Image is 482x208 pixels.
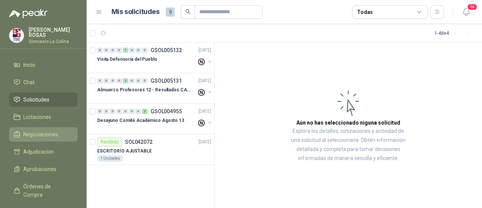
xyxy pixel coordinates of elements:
div: 0 [97,109,103,114]
span: search [185,9,191,14]
h3: Aún no has seleccionado niguna solicitud [296,119,400,127]
div: 0 [110,78,116,83]
h1: Mis solicitudes [111,6,160,17]
a: Adjudicación [9,145,78,159]
div: Recibido [97,137,122,146]
span: Órdenes de Compra [23,182,70,199]
div: 2 [123,78,128,83]
div: 0 [136,78,141,83]
div: 0 [110,109,116,114]
div: 0 [104,78,109,83]
a: RecibidoSOL042072[DATE] ESCRITORIO AJUSTABLE1 Unidades [87,134,214,165]
p: [DATE] [198,77,211,85]
div: 2 [142,109,148,114]
span: 14 [467,3,477,11]
p: [DATE] [198,139,211,146]
span: Negociaciones [23,130,58,139]
p: GSOL005132 [151,48,182,53]
span: 9 [166,8,175,17]
p: Visita Defensoría del Pueblo [97,56,157,63]
p: GSOL004955 [151,109,182,114]
div: 0 [129,78,135,83]
div: 0 [116,48,122,53]
span: Chat [23,78,35,86]
div: 0 [136,48,141,53]
span: Solicitudes [23,96,49,104]
a: Negociaciones [9,127,78,142]
div: 0 [129,48,135,53]
div: 0 [129,109,135,114]
p: GSOL005131 [151,78,182,83]
a: 0 0 0 0 2 0 0 0 GSOL005131[DATE] Almuerzo Profesores 12 - Resultados CAmbridge [97,76,213,100]
img: Logo peakr [9,9,47,18]
div: 0 [110,48,116,53]
div: 0 [104,109,109,114]
span: Adjudicación [23,148,54,156]
div: 0 [136,109,141,114]
div: 1 - 4 de 4 [435,27,473,39]
p: ESCRITORIO AJUSTABLE [97,148,152,155]
p: [DATE] [198,47,211,54]
span: Aprobaciones [23,165,56,173]
div: 0 [116,78,122,83]
span: Licitaciones [23,113,51,121]
div: 7 [123,48,128,53]
div: Todas [357,8,373,16]
div: 0 [97,48,103,53]
p: Explora los detalles, cotizaciones y actividad de una solicitud al seleccionarla. Obtén informaci... [290,127,407,163]
p: [DATE] [198,108,211,115]
button: 14 [459,5,473,19]
div: 0 [142,78,148,83]
span: Inicio [23,61,35,69]
div: 0 [104,48,109,53]
p: Gimnasio La Colina [29,39,78,44]
div: 0 [142,48,148,53]
img: Company Logo [9,28,24,43]
a: Licitaciones [9,110,78,124]
a: 0 0 0 0 7 0 0 0 GSOL005132[DATE] Visita Defensoría del Pueblo [97,46,213,70]
div: 0 [97,78,103,83]
div: 1 Unidades [97,156,123,162]
a: Órdenes de Compra [9,179,78,202]
div: 0 [116,109,122,114]
a: 0 0 0 0 0 0 0 2 GSOL004955[DATE] Desayuno Comité Académico Agosto 13 [97,107,213,131]
a: Chat [9,75,78,89]
div: 0 [123,109,128,114]
a: Solicitudes [9,92,78,107]
p: Desayuno Comité Académico Agosto 13 [97,117,184,124]
p: Almuerzo Profesores 12 - Resultados CAmbridge [97,86,191,94]
p: SOL042072 [125,139,153,145]
a: Inicio [9,58,78,72]
p: [PERSON_NAME] ROSAS [29,27,78,38]
a: Aprobaciones [9,162,78,176]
